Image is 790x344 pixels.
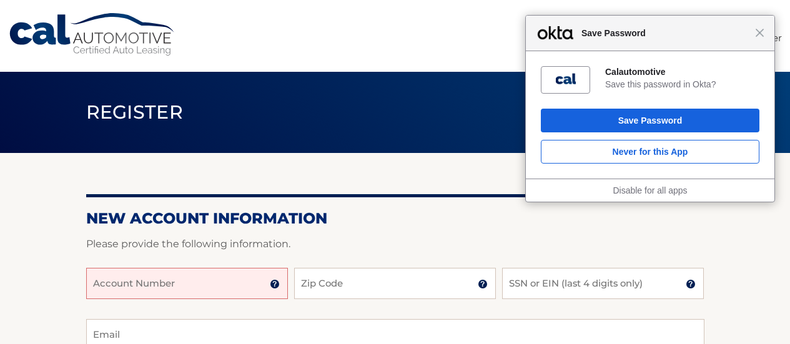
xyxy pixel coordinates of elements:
[86,101,184,124] span: Register
[86,268,288,299] input: Account Number
[86,235,704,253] p: Please provide the following information.
[8,12,177,57] a: Cal Automotive
[575,26,755,41] span: Save Password
[556,70,576,90] img: +nSSdsAAAAGSURBVAMAFxrR3+RSGfUAAAAASUVORK5CYII=
[86,209,704,228] h2: New Account Information
[502,268,704,299] input: SSN or EIN (last 4 digits only)
[541,140,759,164] button: Never for this App
[605,79,759,90] div: Save this password in Okta?
[613,185,687,195] a: Disable for all apps
[541,109,759,132] button: Save Password
[686,279,696,289] img: tooltip.svg
[270,279,280,289] img: tooltip.svg
[605,66,759,77] div: Calautomotive
[294,268,496,299] input: Zip Code
[755,28,764,37] span: Close
[478,279,488,289] img: tooltip.svg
